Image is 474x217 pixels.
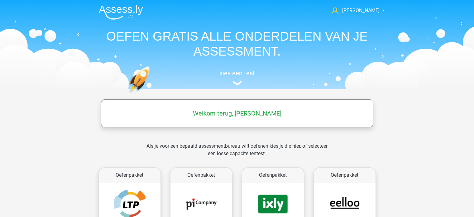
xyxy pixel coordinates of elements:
span: [PERSON_NAME] [342,7,380,13]
h1: OEFEN GRATIS ALLE ONDERDELEN VAN JE ASSESSMENT. [94,29,381,59]
a: [PERSON_NAME] [329,7,380,14]
div: Als je voor een bepaald assessmentbureau wilt oefenen kies je die hier, of selecteer een losse ca... [141,142,333,165]
h5: kies een test [94,69,381,77]
img: Assessly [99,5,143,20]
img: assessment [232,81,242,86]
img: oefenen [128,66,174,123]
h5: Welkom terug, [PERSON_NAME] [104,110,370,117]
a: kies een test [94,69,381,86]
